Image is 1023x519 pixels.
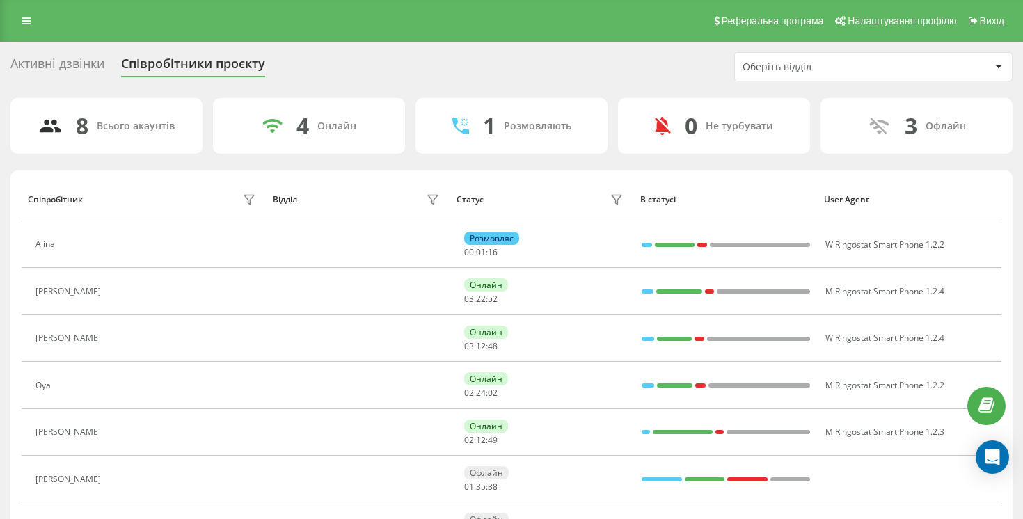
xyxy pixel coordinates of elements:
div: 0 [685,113,697,139]
div: [PERSON_NAME] [35,474,104,484]
div: Open Intercom Messenger [976,440,1009,474]
span: 49 [488,434,498,446]
div: Оберіть відділ [743,61,909,73]
span: 02 [488,387,498,399]
div: 4 [296,113,309,139]
div: 8 [76,113,88,139]
div: : : [464,294,498,304]
div: Статус [457,195,484,205]
span: 02 [464,387,474,399]
div: Не турбувати [706,120,773,132]
div: Онлайн [464,278,508,292]
span: M Ringostat Smart Phone 1.2.2 [825,379,944,391]
div: : : [464,342,498,351]
div: Офлайн [926,120,966,132]
span: 01 [464,481,474,493]
div: Відділ [273,195,297,205]
span: 16 [488,246,498,258]
span: W Ringostat Smart Phone 1.2.2 [825,239,944,250]
div: : : [464,248,498,257]
span: 38 [488,481,498,493]
div: : : [464,436,498,445]
div: 1 [483,113,495,139]
span: 52 [488,293,498,305]
span: 01 [476,246,486,258]
span: M Ringostat Smart Phone 1.2.3 [825,426,944,438]
div: Онлайн [464,326,508,339]
div: Розмовляє [464,232,519,245]
div: Співробітники проєкту [121,56,265,78]
div: Онлайн [317,120,356,132]
div: Онлайн [464,372,508,385]
span: Реферальна програма [722,15,824,26]
span: 00 [464,246,474,258]
div: Офлайн [464,466,509,479]
span: 48 [488,340,498,352]
div: Активні дзвінки [10,56,104,78]
div: Розмовляють [504,120,571,132]
div: [PERSON_NAME] [35,333,104,343]
span: 35 [476,481,486,493]
span: Вихід [980,15,1004,26]
span: 03 [464,293,474,305]
div: Онлайн [464,420,508,433]
div: : : [464,482,498,492]
span: Налаштування профілю [848,15,956,26]
div: В статусі [640,195,811,205]
div: [PERSON_NAME] [35,427,104,437]
span: M Ringostat Smart Phone 1.2.4 [825,285,944,297]
div: Всього акаунтів [97,120,175,132]
div: Співробітник [28,195,83,205]
div: [PERSON_NAME] [35,287,104,296]
span: 12 [476,340,486,352]
span: 12 [476,434,486,446]
div: : : [464,388,498,398]
span: 02 [464,434,474,446]
div: Oya [35,381,54,390]
span: 24 [476,387,486,399]
div: 3 [905,113,917,139]
span: 03 [464,340,474,352]
span: W Ringostat Smart Phone 1.2.4 [825,332,944,344]
div: User Agent [824,195,994,205]
div: Alina [35,239,58,249]
span: 22 [476,293,486,305]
